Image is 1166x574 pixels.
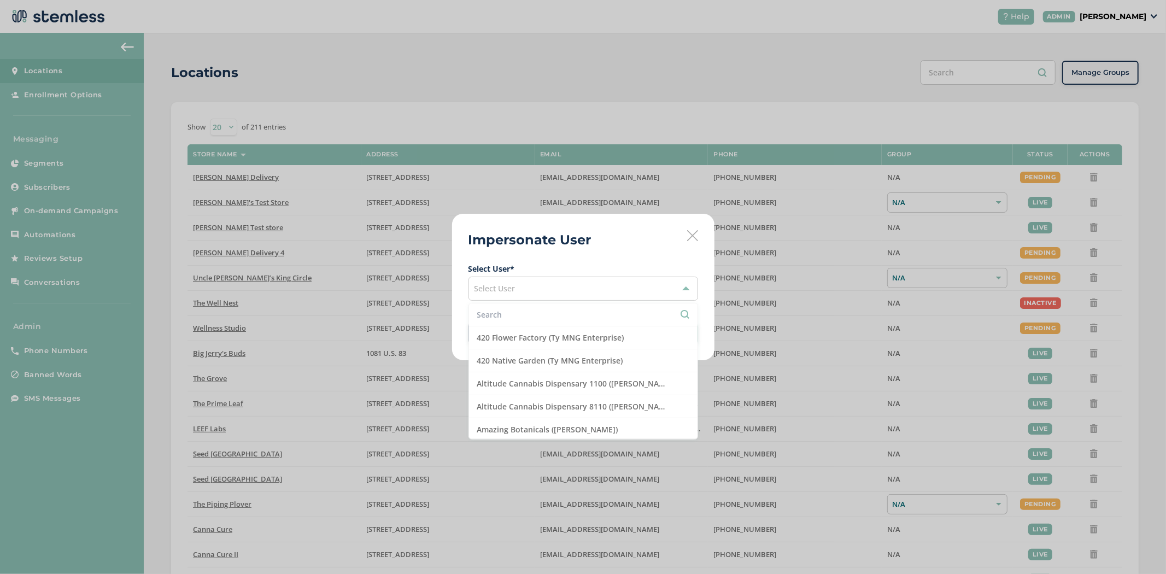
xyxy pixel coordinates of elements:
li: Altitude Cannabis Dispensary 1100 ([PERSON_NAME]) [469,372,698,395]
input: Search [477,309,689,320]
iframe: Chat Widget [1111,522,1166,574]
label: Select User [468,263,698,274]
li: 420 Native Garden (Ty MNG Enterprise) [469,349,698,372]
li: Amazing Botanicals ([PERSON_NAME]) [469,418,698,441]
li: Altitude Cannabis Dispensary 8110 ([PERSON_NAME]) [469,395,698,418]
li: 420 Flower Factory (Ty MNG Enterprise) [469,326,698,349]
h2: Impersonate User [468,230,591,250]
span: Select User [474,283,515,294]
